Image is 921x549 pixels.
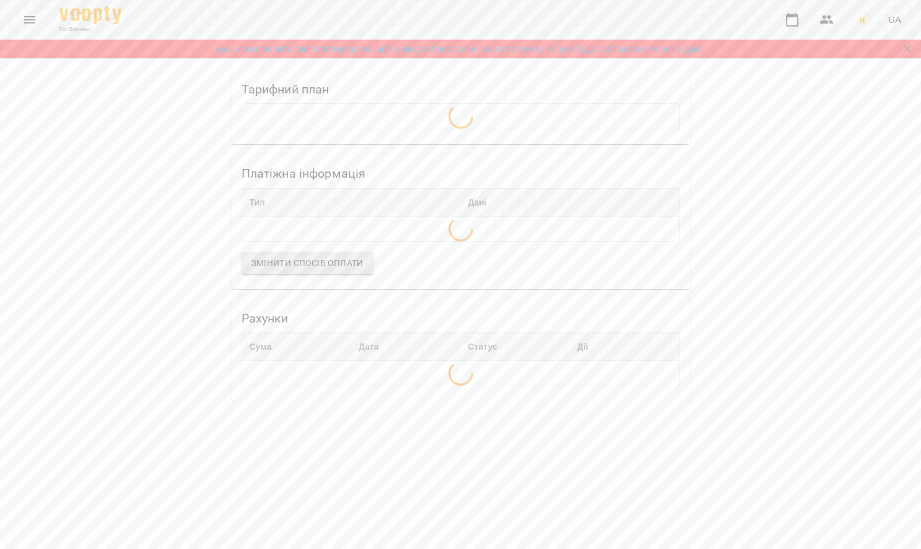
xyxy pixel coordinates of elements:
h6: Тарифний план [242,80,680,99]
a: Будь ласка оновіть свої платіжні данні, щоб уникнути блокування вашого акаунту. Акаунт буде забло... [216,43,705,55]
button: Закрити сповіщення [899,40,916,58]
div: Дії [570,333,679,360]
div: Статус [461,333,570,360]
img: 8d0eeeb81da45b061d9d13bc87c74316.png [853,11,871,28]
img: Voopty Logo [59,6,121,24]
h6: Рахунки [242,309,680,328]
button: Menu [15,5,45,35]
div: Сума [242,333,352,360]
div: Тип [242,189,461,216]
div: Дата [351,333,461,360]
span: For Business [59,25,121,33]
h6: Платіжна інформація [242,164,680,183]
button: Змінити спосіб оплати [242,252,373,274]
span: UA [888,13,901,26]
button: UA [883,8,906,31]
span: Змінити спосіб оплати [251,256,364,270]
div: Дані [461,189,679,216]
